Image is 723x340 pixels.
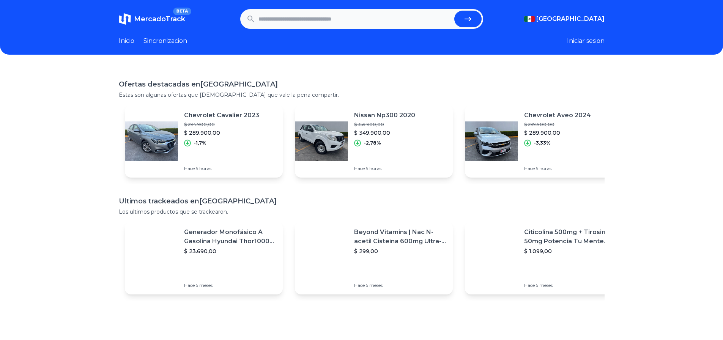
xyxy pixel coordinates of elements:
p: Chevrolet Cavalier 2023 [184,111,259,120]
p: Los ultimos productos que se trackearon. [119,208,605,216]
a: Featured imageCiticolina 500mg + Tirosina 50mg Potencia Tu Mente (120caps) Sabor Sin Sabor$ 1.099... [465,222,623,294]
img: Mexico [524,16,535,22]
p: $ 1.099,00 [524,247,617,255]
h1: Ultimos trackeados en [GEOGRAPHIC_DATA] [119,196,605,206]
p: Generador Monofásico A Gasolina Hyundai Thor10000 P 11.5 Kw [184,228,277,246]
a: Featured imageChevrolet Aveo 2024$ 299.900,00$ 289.900,00-3,33%Hace 5 horas [465,105,623,178]
p: Chevrolet Aveo 2024 [524,111,591,120]
img: Featured image [125,115,178,168]
button: Iniciar sesion [567,36,605,46]
p: -1,7% [194,140,206,146]
p: $ 294.900,00 [184,121,259,127]
h1: Ofertas destacadas en [GEOGRAPHIC_DATA] [119,79,605,90]
p: $ 299.900,00 [524,121,591,127]
img: Featured image [465,115,518,168]
p: $ 23.690,00 [184,247,277,255]
a: Sincronizacion [143,36,187,46]
p: $ 299,00 [354,247,447,255]
p: Hace 5 horas [354,165,415,172]
a: Featured imageBeyond Vitamins | Nac N-acetil Cisteína 600mg Ultra-premium Con Inulina De Agave (p... [295,222,453,294]
img: MercadoTrack [119,13,131,25]
p: Nissan Np300 2020 [354,111,415,120]
p: Citicolina 500mg + Tirosina 50mg Potencia Tu Mente (120caps) Sabor Sin Sabor [524,228,617,246]
p: $ 289.900,00 [184,129,259,137]
p: Estas son algunas ofertas que [DEMOGRAPHIC_DATA] que vale la pena compartir. [119,91,605,99]
span: [GEOGRAPHIC_DATA] [536,14,605,24]
p: -3,33% [534,140,551,146]
a: Featured imageGenerador Monofásico A Gasolina Hyundai Thor10000 P 11.5 Kw$ 23.690,00Hace 5 meses [125,222,283,294]
p: Beyond Vitamins | Nac N-acetil Cisteína 600mg Ultra-premium Con Inulina De Agave (prebiótico Natu... [354,228,447,246]
img: Featured image [295,115,348,168]
img: Featured image [125,231,178,285]
p: $ 289.900,00 [524,129,591,137]
p: Hace 5 meses [184,282,277,288]
a: Featured imageNissan Np300 2020$ 359.900,00$ 349.900,00-2,78%Hace 5 horas [295,105,453,178]
p: Hace 5 meses [354,282,447,288]
button: [GEOGRAPHIC_DATA] [524,14,605,24]
a: MercadoTrackBETA [119,13,185,25]
p: $ 349.900,00 [354,129,415,137]
a: Inicio [119,36,134,46]
img: Featured image [295,231,348,285]
p: Hace 5 meses [524,282,617,288]
p: -2,78% [364,140,381,146]
img: Featured image [465,231,518,285]
a: Featured imageChevrolet Cavalier 2023$ 294.900,00$ 289.900,00-1,7%Hace 5 horas [125,105,283,178]
span: BETA [173,8,191,15]
span: MercadoTrack [134,15,185,23]
p: Hace 5 horas [184,165,259,172]
p: Hace 5 horas [524,165,591,172]
p: $ 359.900,00 [354,121,415,127]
